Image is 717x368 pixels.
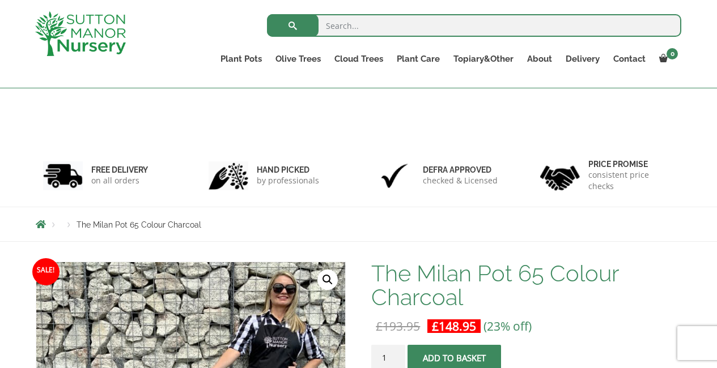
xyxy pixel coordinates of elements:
[559,51,606,67] a: Delivery
[35,11,126,56] img: logo
[269,51,328,67] a: Olive Trees
[447,51,520,67] a: Topiary&Other
[36,220,682,229] nav: Breadcrumbs
[375,161,414,190] img: 3.jpg
[432,318,439,334] span: £
[209,161,248,190] img: 2.jpg
[432,318,476,334] bdi: 148.95
[317,269,338,290] a: View full-screen image gallery
[588,169,674,192] p: consistent price checks
[606,51,652,67] a: Contact
[257,165,319,175] h6: hand picked
[423,175,498,186] p: checked & Licensed
[91,175,148,186] p: on all orders
[43,161,83,190] img: 1.jpg
[667,48,678,59] span: 0
[588,159,674,169] h6: Price promise
[520,51,559,67] a: About
[371,262,681,309] h1: The Milan Pot 65 Colour Charcoal
[652,51,681,67] a: 0
[483,318,532,334] span: (23% off)
[540,159,580,193] img: 4.jpg
[91,165,148,175] h6: FREE DELIVERY
[32,258,60,285] span: Sale!
[328,51,390,67] a: Cloud Trees
[423,165,498,175] h6: Defra approved
[214,51,269,67] a: Plant Pots
[77,220,201,229] span: The Milan Pot 65 Colour Charcoal
[390,51,447,67] a: Plant Care
[267,14,681,37] input: Search...
[257,175,319,186] p: by professionals
[376,318,383,334] span: £
[376,318,420,334] bdi: 193.95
